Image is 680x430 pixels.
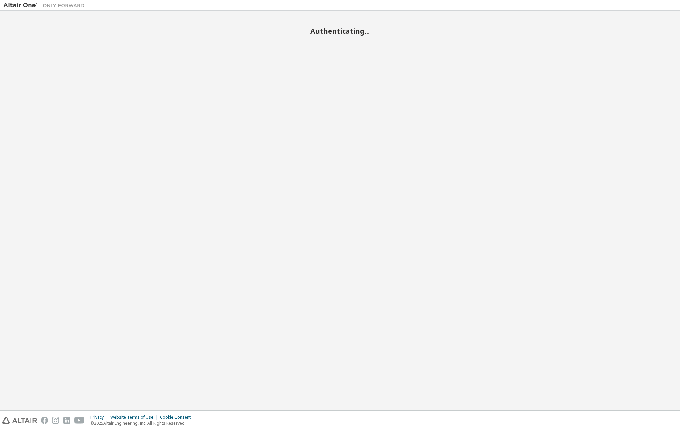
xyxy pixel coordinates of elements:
div: Website Terms of Use [110,415,160,420]
img: linkedin.svg [63,417,70,424]
img: instagram.svg [52,417,59,424]
h2: Authenticating... [3,27,677,36]
p: © 2025 Altair Engineering, Inc. All Rights Reserved. [90,420,195,426]
div: Cookie Consent [160,415,195,420]
img: altair_logo.svg [2,417,37,424]
div: Privacy [90,415,110,420]
img: youtube.svg [74,417,84,424]
img: facebook.svg [41,417,48,424]
img: Altair One [3,2,88,9]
